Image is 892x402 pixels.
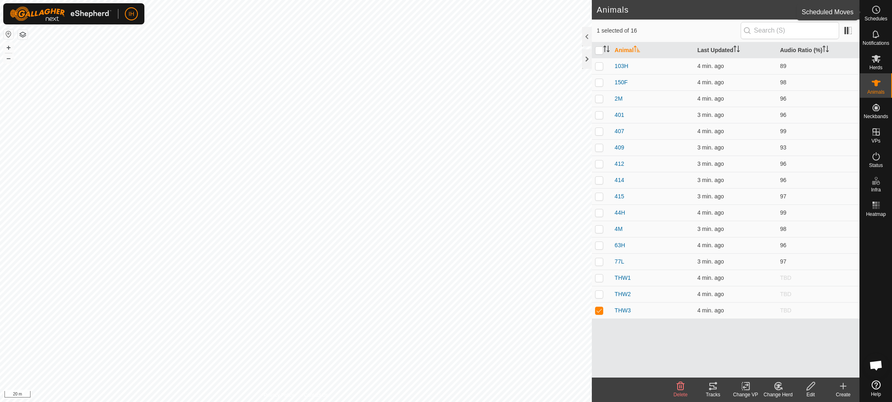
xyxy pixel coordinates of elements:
p-sorticon: Activate to sort [634,47,640,53]
span: 407 [615,127,624,136]
span: Neckbands [864,114,888,119]
span: 93 [780,144,787,151]
span: 96 [780,95,787,102]
span: 2M [615,94,622,103]
span: 97 [780,258,787,265]
button: Map Layers [18,30,28,40]
span: Oct 4, 2025, 5:06 PM [697,209,724,216]
span: Oct 4, 2025, 5:06 PM [697,112,724,118]
span: Schedules [864,16,887,21]
span: VPs [871,138,880,143]
span: Infra [871,187,881,192]
span: Oct 4, 2025, 5:06 PM [697,63,724,69]
a: Privacy Policy [264,391,294,399]
span: Notifications [863,41,889,46]
span: 97 [780,193,787,200]
span: 415 [615,192,624,201]
span: 414 [615,176,624,185]
a: Help [860,377,892,400]
div: Create [827,391,859,398]
th: Audio Ratio (%) [777,42,859,58]
img: Gallagher Logo [10,7,111,21]
p-sorticon: Activate to sort [603,47,610,53]
div: Tracks [697,391,729,398]
span: 16 [842,4,851,16]
span: 44H [615,209,625,217]
button: – [4,53,13,63]
span: TBD [780,275,792,281]
button: Reset Map [4,29,13,39]
h2: Animals [597,5,842,15]
span: Oct 4, 2025, 5:06 PM [697,307,724,314]
span: 98 [780,226,787,232]
span: Oct 4, 2025, 5:06 PM [697,128,724,134]
span: Oct 4, 2025, 5:06 PM [697,275,724,281]
span: 77L [615,257,624,266]
span: 409 [615,143,624,152]
span: 99 [780,128,787,134]
span: Status [869,163,883,168]
span: Heatmap [866,212,886,217]
span: 1 selected of 16 [597,26,741,35]
div: Open chat [864,353,888,378]
div: Edit [794,391,827,398]
span: 401 [615,111,624,119]
span: THW1 [615,274,631,282]
span: 412 [615,160,624,168]
span: TBD [780,307,792,314]
span: Oct 4, 2025, 5:06 PM [697,226,724,232]
div: Change VP [729,391,762,398]
span: Delete [674,392,688,398]
span: Oct 4, 2025, 5:06 PM [697,95,724,102]
span: Oct 4, 2025, 5:06 PM [697,144,724,151]
span: Oct 4, 2025, 5:07 PM [697,258,724,265]
th: Last Updated [694,42,776,58]
span: TBD [780,291,792,297]
span: IH [129,10,134,18]
span: Oct 4, 2025, 5:06 PM [697,242,724,248]
span: Oct 4, 2025, 5:06 PM [697,291,724,297]
span: 96 [780,242,787,248]
input: Search (S) [741,22,839,39]
span: 99 [780,209,787,216]
span: 89 [780,63,787,69]
span: Herds [869,65,882,70]
span: 98 [780,79,787,86]
div: Change Herd [762,391,794,398]
span: 96 [780,112,787,118]
span: Oct 4, 2025, 5:06 PM [697,193,724,200]
span: Oct 4, 2025, 5:07 PM [697,160,724,167]
p-sorticon: Activate to sort [822,47,829,53]
span: 96 [780,177,787,183]
p-sorticon: Activate to sort [733,47,740,53]
span: 150F [615,78,628,87]
button: + [4,43,13,53]
span: Help [871,392,881,397]
span: THW2 [615,290,631,299]
span: Oct 4, 2025, 5:06 PM [697,79,724,86]
span: 4M [615,225,622,233]
span: 63H [615,241,625,250]
span: 103H [615,62,628,70]
span: Oct 4, 2025, 5:06 PM [697,177,724,183]
th: Animal [611,42,694,58]
span: 96 [780,160,787,167]
span: Animals [867,90,885,94]
span: THW3 [615,306,631,315]
a: Contact Us [304,391,328,399]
